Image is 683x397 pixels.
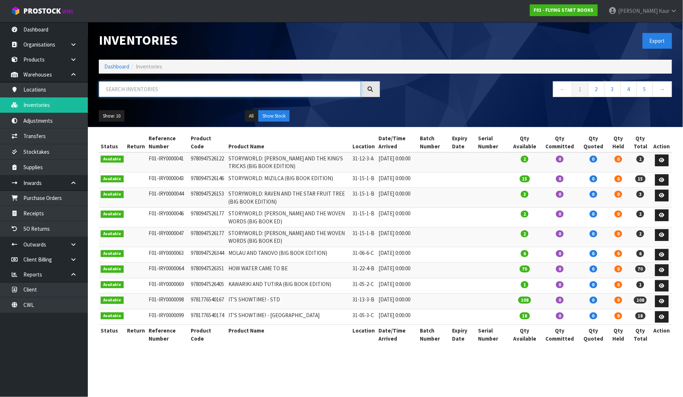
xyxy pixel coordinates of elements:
[608,133,629,152] th: Qty Held
[227,188,351,208] td: STORYWORLD: RAVEN AND THE STAR FRUIT TREE (BIG BOOK EDITION)
[590,250,597,257] span: 0
[556,297,564,304] span: 0
[377,263,418,278] td: [DATE] 0:00:00
[227,294,351,309] td: IT'S SHOWTIME! - STD
[377,152,418,172] td: [DATE] 0:00:00
[590,211,597,218] span: 0
[637,81,653,97] a: 5
[377,309,418,325] td: [DATE] 0:00:00
[377,278,418,294] td: [DATE] 0:00:00
[351,247,377,263] td: 31-06-6-C
[608,325,629,344] th: Qty Held
[556,266,564,272] span: 0
[189,172,227,188] td: 9780947526146
[351,172,377,188] td: 31-15-1-B
[101,250,124,257] span: Available
[556,211,564,218] span: 0
[477,133,509,152] th: Serial Number
[418,133,450,152] th: Batch Number
[418,325,450,344] th: Batch Number
[147,294,189,309] td: F01-IRY0000098
[101,297,124,304] span: Available
[615,156,622,163] span: 0
[635,312,646,319] span: 18
[147,247,189,263] td: F01-IRY0000063
[258,110,290,122] button: Show Stock
[11,6,20,15] img: cube-alt.png
[615,312,622,319] span: 0
[126,325,147,344] th: Return
[521,230,529,237] span: 2
[101,312,124,320] span: Available
[377,208,418,227] td: [DATE] 0:00:00
[147,278,189,294] td: F01-IRY0000069
[101,266,124,273] span: Available
[541,325,579,344] th: Qty Committed
[615,297,622,304] span: 0
[351,133,377,152] th: Location
[189,227,227,247] td: 9780947526177
[637,211,644,218] span: 2
[637,250,644,257] span: 6
[147,188,189,208] td: F01-IRY0000044
[351,294,377,309] td: 31-13-3-B
[99,33,380,47] h1: Inventories
[189,133,227,152] th: Product Code
[521,191,529,198] span: 3
[351,208,377,227] td: 31-15-1-B
[615,175,622,182] span: 0
[637,230,644,237] span: 2
[245,110,258,122] button: All
[590,312,597,319] span: 0
[634,297,647,304] span: 108
[101,230,124,238] span: Available
[23,6,61,16] span: ProStock
[147,208,189,227] td: F01-IRY0000046
[553,81,572,97] a: ←
[615,230,622,237] span: 0
[659,7,669,14] span: Kaur
[101,191,124,198] span: Available
[615,266,622,272] span: 0
[588,81,605,97] a: 2
[521,281,529,288] span: 1
[227,208,351,227] td: STORYWORLD: [PERSON_NAME] AND THE WOVEN WORDS (BIG BOOK ED)
[556,156,564,163] span: 0
[227,172,351,188] td: STORYWORLD: MIZILCA (BIG BOOK EDITION)
[189,294,227,309] td: 9781776540167
[521,156,529,163] span: 2
[556,312,564,319] span: 0
[377,294,418,309] td: [DATE] 0:00:00
[351,263,377,278] td: 31-22-4-B
[556,281,564,288] span: 0
[615,250,622,257] span: 0
[227,278,351,294] td: KAWARIKI AND TUTIRA (BIG BOOK EDITION)
[101,175,124,183] span: Available
[99,325,126,344] th: Status
[377,188,418,208] td: [DATE] 0:00:00
[189,278,227,294] td: 9780947526405
[637,281,644,288] span: 1
[541,133,579,152] th: Qty Committed
[521,250,529,257] span: 6
[147,325,189,344] th: Reference Number
[227,247,351,263] td: MOLAU AND TANOVO (BIG BOOK EDITION)
[521,211,529,218] span: 2
[556,250,564,257] span: 0
[635,266,646,272] span: 70
[99,81,361,97] input: Search inventories
[101,281,124,289] span: Available
[530,4,598,16] a: F01 - FLYING START BOOKS
[189,247,227,263] td: 9780947526344
[637,191,644,198] span: 3
[227,133,351,152] th: Product Name
[147,263,189,278] td: F01-IRY0000064
[351,227,377,247] td: 31-15-1-B
[62,8,74,15] small: WMS
[520,175,530,182] span: 15
[147,172,189,188] td: F01-IRY0000043
[147,227,189,247] td: F01-IRY0000047
[615,281,622,288] span: 0
[227,227,351,247] td: STORYWORLD: [PERSON_NAME] AND THE WOVEN WORDS (BIG BOOK ED)
[477,325,509,344] th: Serial Number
